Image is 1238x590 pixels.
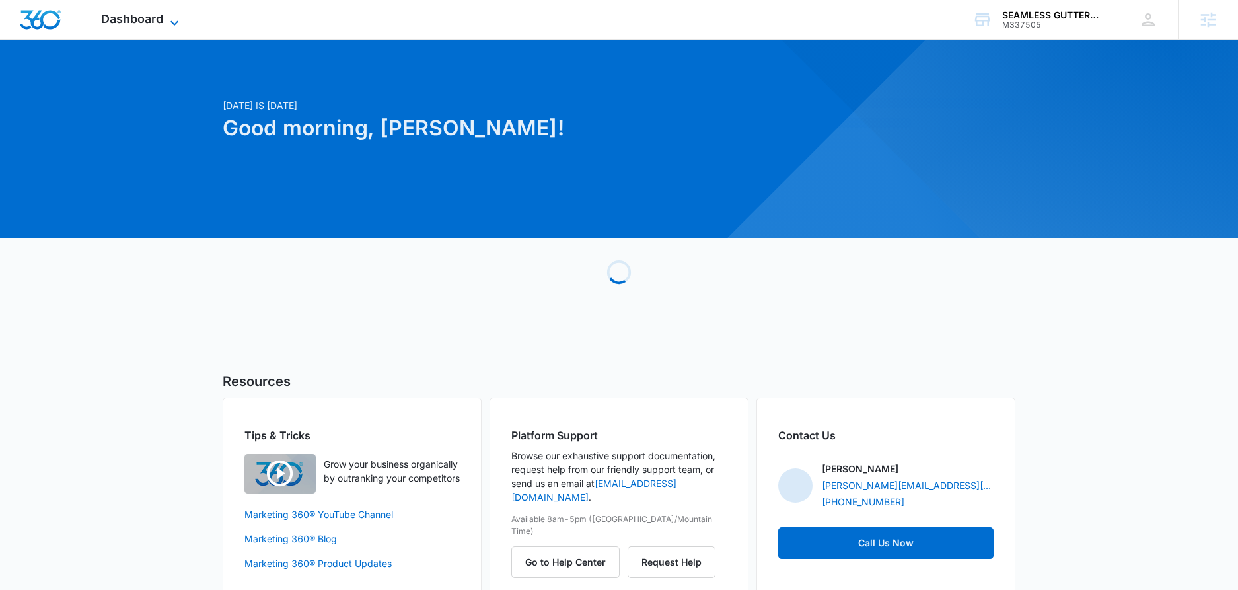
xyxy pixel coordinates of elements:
[511,513,727,537] p: Available 8am-5pm ([GEOGRAPHIC_DATA]/Mountain Time)
[244,507,460,521] a: Marketing 360® YouTube Channel
[778,427,994,443] h2: Contact Us
[1002,10,1099,20] div: account name
[628,546,715,578] button: Request Help
[511,556,628,568] a: Go to Help Center
[628,556,715,568] a: Request Help
[1002,20,1099,30] div: account id
[244,532,460,546] a: Marketing 360® Blog
[324,457,460,485] p: Grow your business organically by outranking your competitors
[223,98,746,112] p: [DATE] is [DATE]
[822,462,898,476] p: [PERSON_NAME]
[511,546,620,578] button: Go to Help Center
[223,112,746,144] h1: Good morning, [PERSON_NAME]!
[244,556,460,570] a: Marketing 360® Product Updates
[223,371,1015,391] h5: Resources
[778,468,813,503] img: Danielle Billington
[511,449,727,504] p: Browse our exhaustive support documentation, request help from our friendly support team, or send...
[822,495,904,509] a: [PHONE_NUMBER]
[101,12,163,26] span: Dashboard
[244,454,316,494] img: Quick Overview Video
[511,427,727,443] h2: Platform Support
[778,527,994,559] button: Call Us Now
[244,427,460,443] h2: Tips & Tricks
[822,478,994,492] a: [PERSON_NAME][EMAIL_ADDRESS][PERSON_NAME][DOMAIN_NAME]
